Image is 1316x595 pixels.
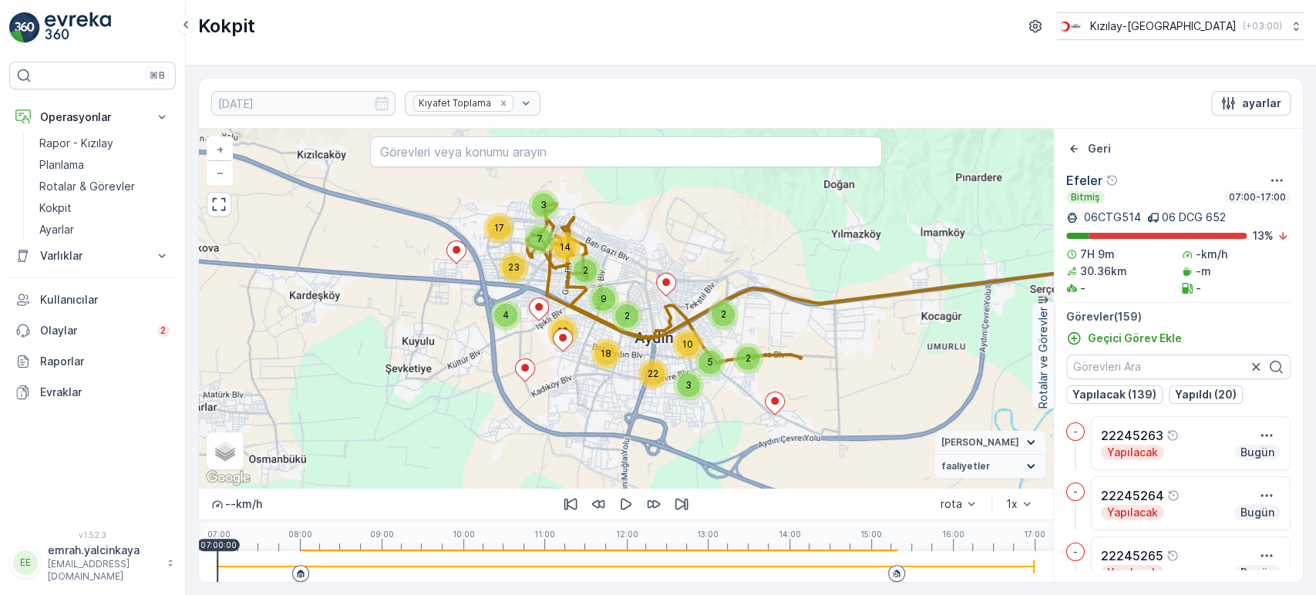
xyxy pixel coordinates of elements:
div: 4 [490,300,521,331]
p: Kızılay-[GEOGRAPHIC_DATA] [1090,18,1237,34]
p: Bugün [1239,565,1276,580]
p: Bugün [1239,505,1276,520]
div: 2 [570,255,601,286]
a: Kokpit [33,197,176,219]
div: 10 [672,329,703,360]
input: dd/mm/yyyy [211,91,395,116]
div: 7 [524,224,555,254]
div: 22 [638,358,668,389]
a: Planlama [33,154,176,176]
p: 14:00 [779,529,801,539]
p: Görevler ( 159 ) [1066,309,1291,324]
button: EEemrah.yalcinkaya[EMAIL_ADDRESS][DOMAIN_NAME] [9,543,176,583]
p: 30.36km [1080,264,1127,279]
span: 3 [540,199,547,210]
p: 13 % [1253,228,1274,244]
button: Yapılacak (139) [1066,385,1163,404]
p: 08:00 [288,529,312,539]
img: logo [9,12,40,43]
a: Raporlar [9,346,176,377]
div: 3 [673,370,704,401]
div: 2 [732,343,763,374]
a: Olaylar2 [9,315,176,346]
button: Varlıklar [9,240,176,271]
p: - [1080,281,1085,296]
p: 16:00 [942,529,964,539]
p: 06 DCG 652 [1162,210,1226,225]
p: - [1073,425,1078,438]
p: Bugün [1239,445,1276,460]
div: 18 [591,338,621,369]
img: logo_light-DOdMpM7g.png [45,12,111,43]
a: Geçici Görev Ekle [1066,331,1182,346]
span: faaliyetler [941,460,990,472]
p: 17:00 [1024,529,1045,539]
img: k%C4%B1z%C4%B1lay_D5CCths.png [1057,18,1084,35]
a: Ayarlar [33,219,176,240]
a: Yakınlaştır [208,138,231,161]
div: 5 [695,347,725,378]
span: + [217,143,224,156]
a: Bu bölgeyi Google Haritalar'da açın (yeni pencerede açılır) [203,468,254,488]
span: 2 [583,264,588,276]
p: 7H 9m [1080,247,1115,262]
p: ⌘B [150,69,165,82]
div: 1x [1006,498,1018,510]
p: Rapor - Kızılay [39,136,113,151]
p: Evraklar [40,385,170,400]
p: Kullanıcılar [40,292,170,308]
span: 18 [601,348,611,359]
span: 7 [537,233,543,244]
p: -- km/h [225,496,262,512]
span: 5 [708,356,713,368]
p: -km/h [1196,247,1227,262]
p: 10:00 [453,529,475,539]
div: 17 [483,213,514,244]
div: 3 [528,190,559,220]
summary: [PERSON_NAME] [935,431,1045,455]
span: 9 [601,293,607,304]
p: Yapılacak [1106,505,1159,520]
a: Uzaklaştır [208,161,231,184]
p: - [1073,486,1078,498]
p: Kokpit [39,200,72,216]
span: 22 [648,368,658,379]
p: 09:00 [370,529,394,539]
input: Görevleri veya konumu arayın [370,136,883,167]
summary: faaliyetler [935,455,1045,479]
p: 11:00 [534,529,555,539]
a: Geri [1066,141,1111,156]
button: ayarlar [1211,91,1291,116]
button: Yapıldı (20) [1169,385,1243,404]
input: Görevleri Ara [1066,355,1291,379]
p: 15:00 [860,529,882,539]
p: Varlıklar [40,248,145,264]
p: Bitmiş [1069,191,1102,203]
p: Geçici Görev Ekle [1088,331,1182,346]
p: 22245263 [1101,426,1163,445]
p: Planlama [39,157,84,173]
p: Olaylar [40,323,148,338]
p: Geri [1088,141,1111,156]
span: 4 [503,309,509,321]
p: Efeler [1066,171,1102,190]
p: emrah.yalcinkaya [48,543,159,558]
div: 23 [498,252,529,283]
p: 22245264 [1101,486,1164,505]
p: ayarlar [1242,96,1281,111]
span: 2 [746,352,751,364]
p: [EMAIL_ADDRESS][DOMAIN_NAME] [48,558,159,583]
p: Operasyonlar [40,109,145,125]
div: 2 [708,299,739,330]
span: 17 [494,222,504,234]
span: 10 [682,338,693,350]
div: EE [13,550,38,575]
a: Rotalar & Görevler [33,176,176,197]
img: Google [203,468,254,488]
button: Kızılay-[GEOGRAPHIC_DATA](+03:00) [1057,12,1304,40]
span: 10 [557,325,568,337]
div: 10 [547,316,578,347]
a: Layers [208,434,242,468]
a: Kullanıcılar [9,284,176,315]
span: 2 [721,308,726,320]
